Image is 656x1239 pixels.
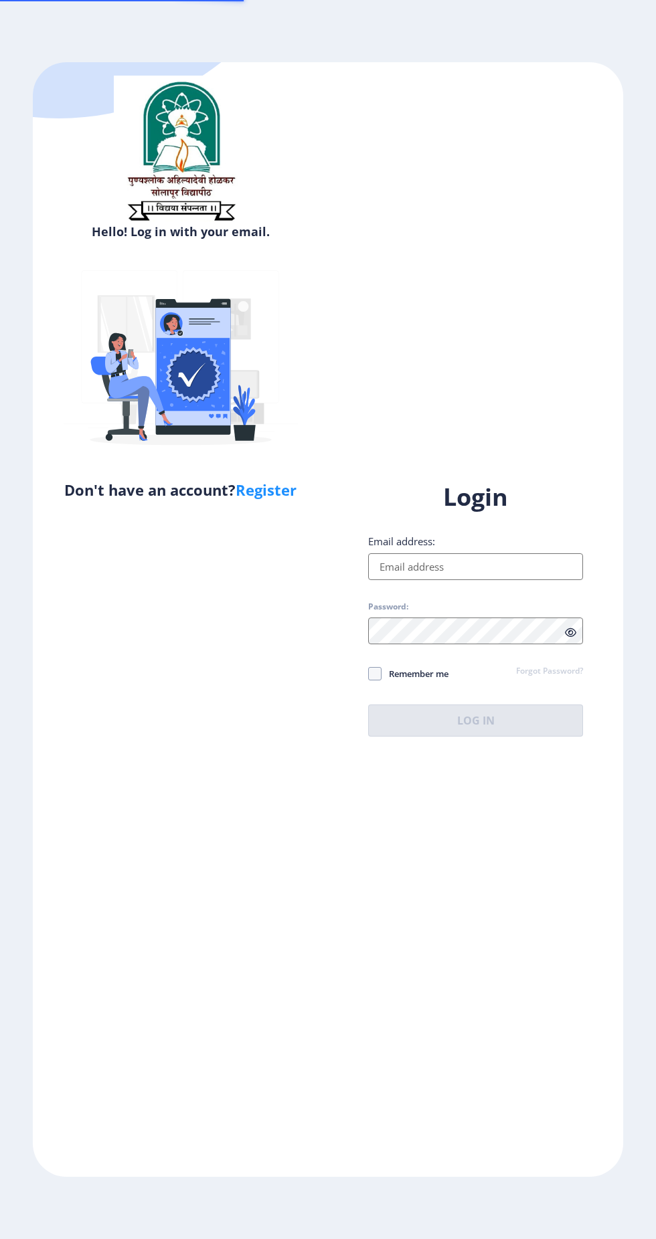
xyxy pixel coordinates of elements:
[368,601,408,612] label: Password:
[43,479,318,500] h5: Don't have an account?
[43,223,318,240] h6: Hello! Log in with your email.
[236,480,297,500] a: Register
[516,666,583,678] a: Forgot Password?
[114,76,248,227] img: sulogo.png
[368,481,583,513] h1: Login
[64,245,298,479] img: Verified-rafiki.svg
[382,666,448,682] span: Remember me
[368,535,435,548] label: Email address:
[368,553,583,580] input: Email address
[368,704,583,737] button: Log In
